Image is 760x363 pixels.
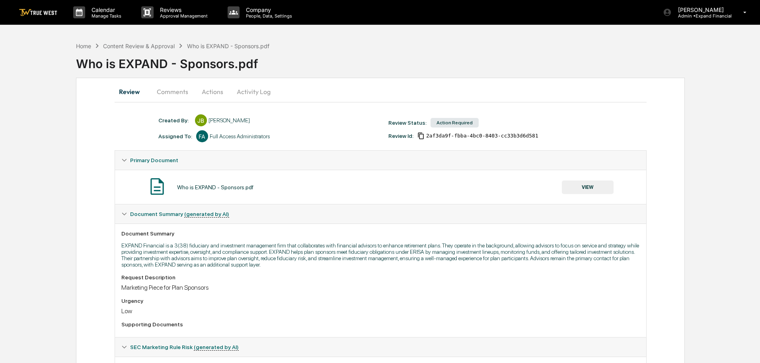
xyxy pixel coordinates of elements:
div: Document Summary [121,230,640,237]
div: Review Id: [388,133,413,139]
span: SEC Marketing Rule Risk [130,344,239,350]
p: Calendar [85,6,125,13]
img: Document Icon [147,177,167,196]
div: Request Description [121,274,640,281]
div: Who is EXPAND - Sponsors.pdf [177,184,253,190]
div: Primary Document [115,151,646,170]
img: logo [19,9,57,16]
div: JB [195,114,207,126]
div: Urgency [121,298,640,304]
div: Home [76,43,91,49]
span: Primary Document [130,157,178,163]
div: Review Status: [388,120,427,126]
span: Copy Id [417,132,425,139]
div: Created By: ‎ ‎ [158,117,191,124]
div: Supporting Documents [121,321,640,328]
div: [PERSON_NAME] [209,117,250,124]
iframe: Open customer support [735,337,756,358]
u: (generated by AI) [194,344,239,351]
div: secondary tabs example [115,82,647,101]
div: Primary Document [115,170,646,204]
div: FA [196,130,208,142]
p: [PERSON_NAME] [672,6,732,13]
div: Action Required [431,118,479,128]
p: Admin • Expand Financial [672,13,732,19]
div: Who is EXPAND - Sponsors.pdf [187,43,269,49]
p: Approval Management [154,13,212,19]
p: Reviews [154,6,212,13]
button: Comments [150,82,195,101]
div: Low [121,307,640,315]
div: Document Summary (generated by AI) [115,224,646,337]
div: Content Review & Approval [103,43,175,49]
div: SEC Marketing Rule Risk (generated by AI) [115,337,646,357]
div: Who is EXPAND - Sponsors.pdf [76,50,760,71]
p: Company [240,6,296,13]
div: Assigned To: [158,133,192,139]
button: Activity Log [230,82,277,101]
span: Document Summary [130,211,229,217]
div: Document Summary (generated by AI) [115,204,646,224]
u: (generated by AI) [184,211,229,218]
p: Manage Tasks [85,13,125,19]
div: Full Access Administrators [210,133,270,139]
span: 2af3da9f-fbba-4bc0-8403-cc33b3d6d581 [426,133,538,139]
button: VIEW [562,181,614,194]
div: Marketing Piece for Plan Sponsors [121,284,640,291]
p: People, Data, Settings [240,13,296,19]
button: Actions [195,82,230,101]
button: Review [115,82,150,101]
p: EXPAND Financial is a 3(38) fiduciary and investment management firm that collaborates with finan... [121,242,640,268]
